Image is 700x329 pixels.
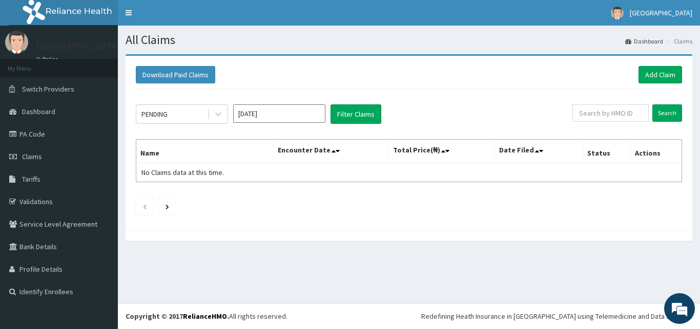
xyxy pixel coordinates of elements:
th: Actions [630,140,682,163]
li: Claims [664,37,692,46]
th: Total Price(₦) [388,140,495,163]
span: Claims [22,152,42,161]
input: Select Month and Year [233,104,325,123]
a: Previous page [142,202,147,211]
span: No Claims data at this time. [141,168,224,177]
button: Filter Claims [331,104,381,124]
strong: Copyright © 2017 . [126,312,229,321]
a: Dashboard [625,37,663,46]
span: Dashboard [22,107,55,116]
button: Download Paid Claims [136,66,215,83]
th: Status [583,140,631,163]
img: User Image [5,31,28,54]
a: RelianceHMO [183,312,227,321]
input: Search [652,104,682,122]
a: Next page [166,202,169,211]
div: Redefining Heath Insurance in [GEOGRAPHIC_DATA] using Telemedicine and Data Science! [421,311,692,321]
span: [GEOGRAPHIC_DATA] [630,8,692,17]
footer: All rights reserved. [118,303,700,329]
div: PENDING [141,109,168,119]
th: Date Filed [495,140,583,163]
span: Switch Providers [22,84,74,94]
h1: All Claims [126,33,692,47]
img: User Image [611,7,624,19]
span: Tariffs [22,174,40,184]
a: Add Claim [639,66,682,83]
input: Search by HMO ID [572,104,649,122]
th: Name [136,140,274,163]
p: [GEOGRAPHIC_DATA] [36,41,120,51]
a: Online [36,56,60,63]
th: Encounter Date [274,140,388,163]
